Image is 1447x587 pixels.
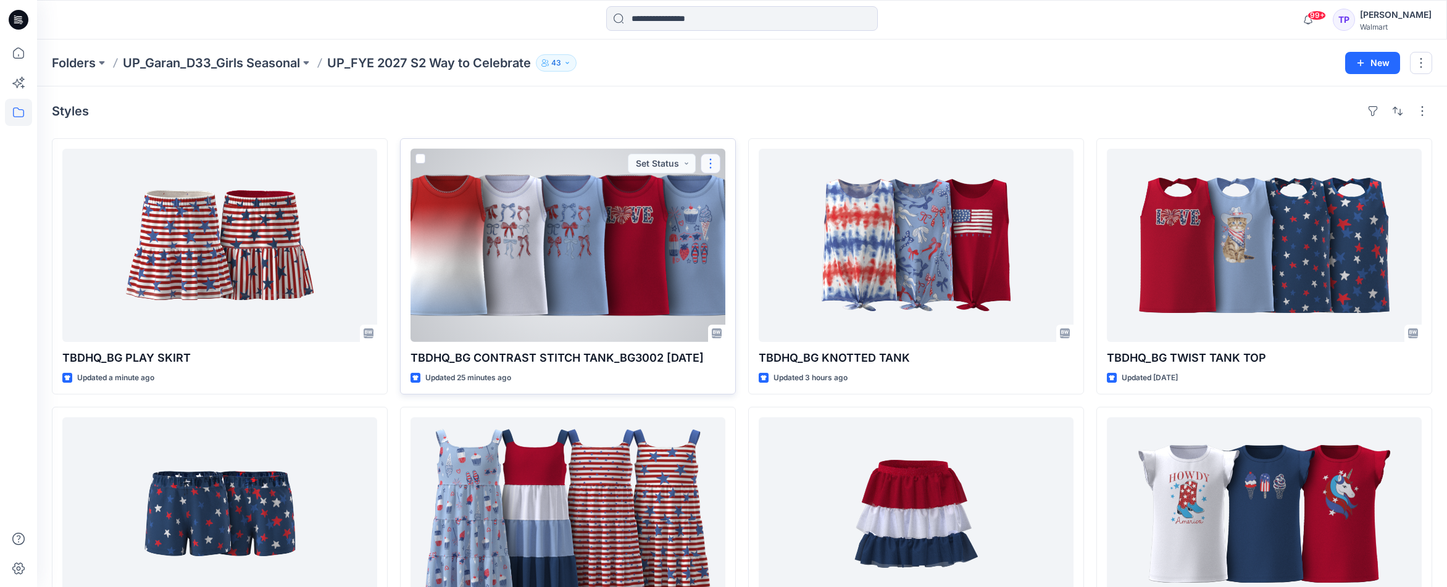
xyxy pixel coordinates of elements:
[1107,349,1422,367] p: TBDHQ_BG TWIST TANK TOP
[1122,372,1178,385] p: Updated [DATE]
[327,54,531,72] p: UP_FYE 2027 S2 Way to Celebrate
[551,56,561,70] p: 43
[1345,52,1400,74] button: New
[123,54,300,72] a: UP_Garan_D33_Girls Seasonal
[759,149,1074,342] a: TBDHQ_BG KNOTTED TANK
[77,372,154,385] p: Updated a minute ago
[1107,149,1422,342] a: TBDHQ_BG TWIST TANK TOP
[759,349,1074,367] p: TBDHQ_BG KNOTTED TANK
[425,372,511,385] p: Updated 25 minutes ago
[774,372,848,385] p: Updated 3 hours ago
[62,149,377,342] a: TBDHQ_BG PLAY SKIRT
[411,149,725,342] a: TBDHQ_BG CONTRAST STITCH TANK_BG3002 8.28.25
[1333,9,1355,31] div: TP
[52,104,89,119] h4: Styles
[536,54,577,72] button: 43
[411,349,725,367] p: TBDHQ_BG CONTRAST STITCH TANK_BG3002 [DATE]
[62,349,377,367] p: TBDHQ_BG PLAY SKIRT
[1360,22,1432,31] div: Walmart
[1307,10,1326,20] span: 99+
[52,54,96,72] a: Folders
[1360,7,1432,22] div: [PERSON_NAME]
